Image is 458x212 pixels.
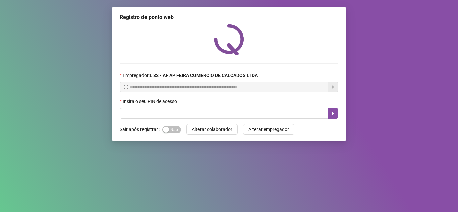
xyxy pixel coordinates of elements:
[120,124,162,135] label: Sair após registrar
[123,72,258,79] span: Empregador :
[124,85,128,89] span: info-circle
[192,126,232,133] span: Alterar colaborador
[243,124,294,135] button: Alterar empregador
[214,24,244,55] img: QRPoint
[330,111,336,116] span: caret-right
[248,126,289,133] span: Alterar empregador
[150,73,258,78] strong: L 82 - AF AP FEIRA COMERCIO DE CALCADOS LTDA
[120,98,181,105] label: Insira o seu PIN de acesso
[186,124,238,135] button: Alterar colaborador
[120,13,338,21] div: Registro de ponto web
